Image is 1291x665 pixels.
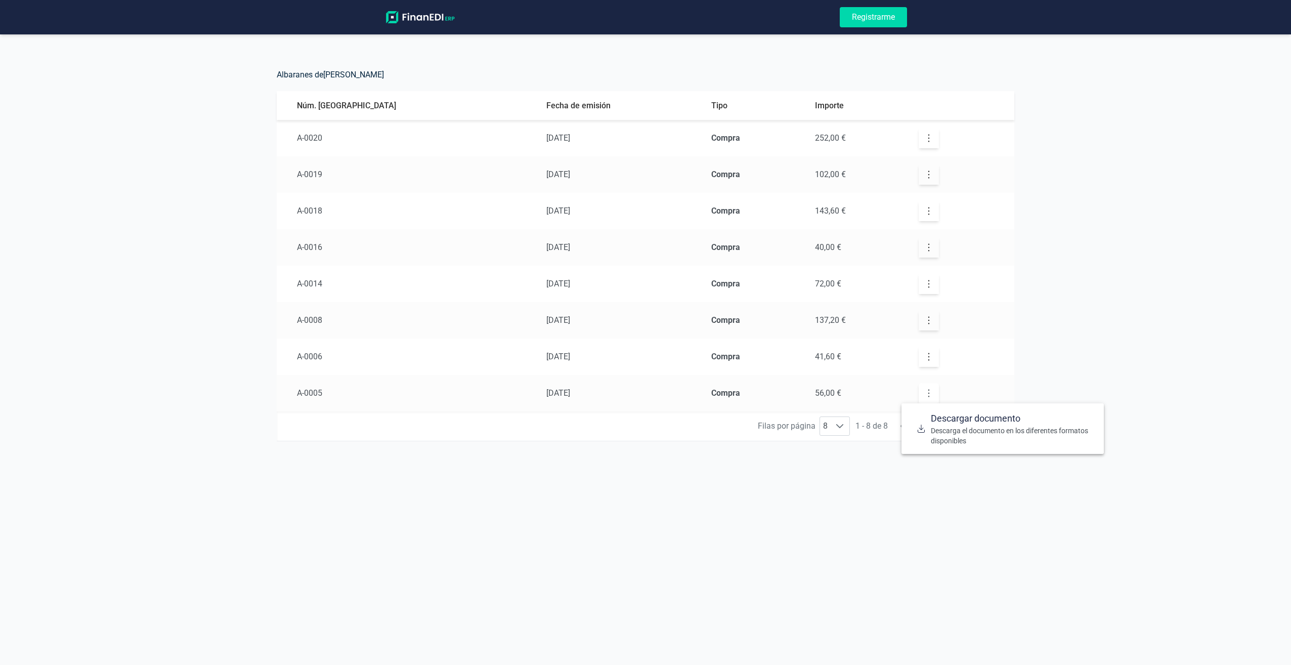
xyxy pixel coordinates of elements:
span: 8 [820,417,831,435]
span: 72,00 € [815,279,841,288]
span: Fecha de emisión [546,101,611,110]
span: [DATE] [546,133,570,143]
strong: Compra [711,242,740,252]
strong: Compra [711,388,740,398]
strong: Compra [711,133,740,143]
span: A-0005 [297,388,322,398]
span: [DATE] [546,388,570,398]
span: 41,60 € [815,352,841,361]
span: 137,20 € [815,315,846,325]
span: Descarga el documento en los diferentes formatos disponibles [931,426,1096,446]
span: A-0014 [297,279,322,288]
span: 102,00 € [815,170,846,179]
span: A-0019 [297,170,322,179]
span: A-0008 [297,315,322,325]
span: [DATE] [546,170,570,179]
span: Descargar documento [931,411,1096,426]
strong: Compra [711,170,740,179]
span: 56,00 € [815,388,841,398]
span: [DATE] [546,206,570,216]
span: A-0020 [297,133,322,143]
span: [DATE] [546,242,570,252]
span: 252,00 € [815,133,846,143]
h5: Albaranes de [PERSON_NAME] [277,67,1015,91]
span: 40,00 € [815,242,841,252]
span: A-0006 [297,352,322,361]
strong: Compra [711,206,740,216]
img: logo [384,11,457,23]
span: 1 - 8 de 8 [851,417,892,436]
span: A-0018 [297,206,322,216]
span: [DATE] [546,279,570,288]
span: Tipo [711,101,727,110]
span: [DATE] [546,352,570,361]
span: Filas por página [758,420,815,432]
strong: Compra [711,279,740,288]
span: 143,60 € [815,206,846,216]
strong: Compra [711,352,740,361]
span: Núm. [GEOGRAPHIC_DATA] [297,101,396,110]
span: A-0016 [297,242,322,252]
span: [DATE] [546,315,570,325]
strong: Compra [711,315,740,325]
button: Registrarme [840,7,907,27]
span: Importe [815,101,844,110]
